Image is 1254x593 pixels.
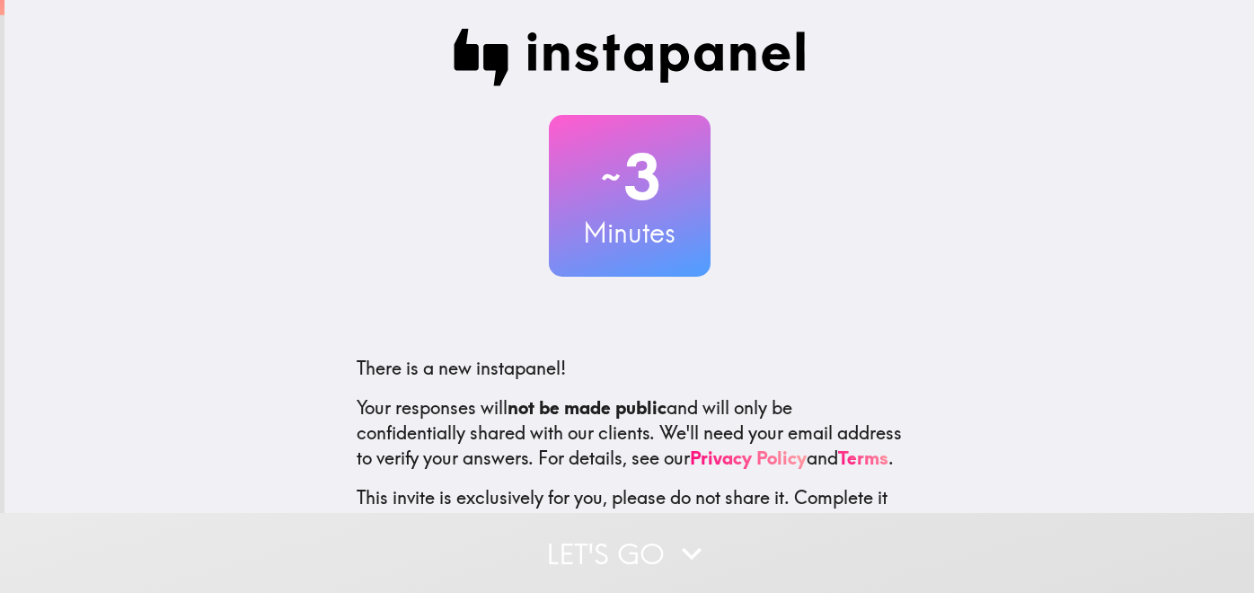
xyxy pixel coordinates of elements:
[357,485,903,535] p: This invite is exclusively for you, please do not share it. Complete it soon because spots are li...
[357,395,903,471] p: Your responses will and will only be confidentially shared with our clients. We'll need your emai...
[838,447,888,469] a: Terms
[357,357,566,379] span: There is a new instapanel!
[598,150,623,204] span: ~
[690,447,807,469] a: Privacy Policy
[508,396,667,419] b: not be made public
[549,140,711,214] h2: 3
[549,214,711,252] h3: Minutes
[454,29,806,86] img: Instapanel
